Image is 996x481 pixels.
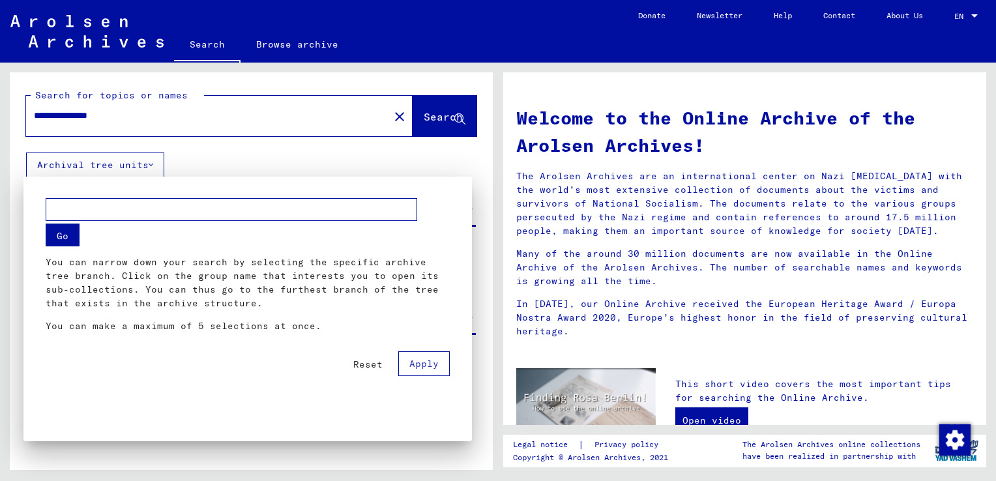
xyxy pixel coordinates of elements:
[343,353,393,376] button: Reset
[939,424,971,456] img: Change consent
[409,358,439,370] span: Apply
[46,255,450,310] p: You can narrow down your search by selecting the specific archive tree branch. Click on the group...
[46,319,450,333] p: You can make a maximum of 5 selections at once.
[353,358,383,370] span: Reset
[939,424,970,455] div: Change consent
[398,351,450,376] button: Apply
[46,224,80,246] button: Go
